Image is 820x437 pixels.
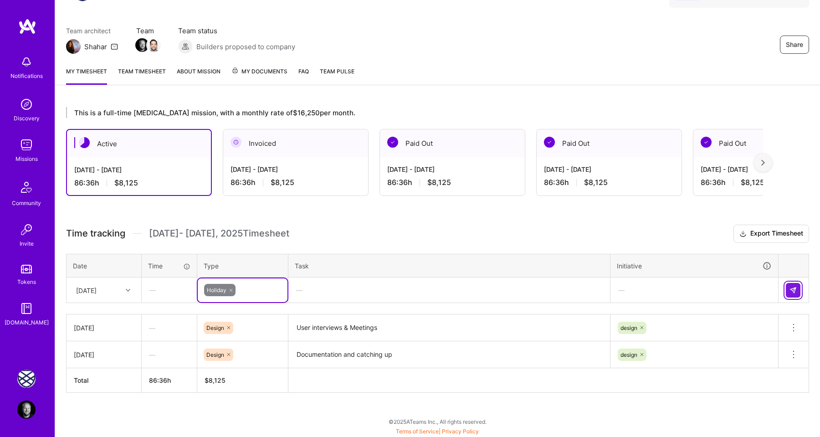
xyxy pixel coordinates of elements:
[67,368,142,393] th: Total
[135,38,149,52] img: Team Member Avatar
[126,288,130,293] i: icon Chevron
[142,316,197,340] div: —
[206,324,224,331] span: Design
[223,129,368,157] div: Invoiced
[620,351,637,358] span: design
[66,39,81,54] img: Team Architect
[76,285,97,295] div: [DATE]
[18,18,36,35] img: logo
[207,287,226,293] span: Holiday
[701,137,712,148] img: Paid Out
[298,67,309,85] a: FAQ
[142,278,196,302] div: —
[289,315,609,340] textarea: User interviews & Meetings
[231,178,361,187] div: 86:36 h
[111,43,118,50] i: icon Mail
[17,370,36,388] img: Charlie Health: Team for Mental Health Support
[789,287,797,294] img: Submit
[537,129,682,157] div: Paid Out
[387,178,518,187] div: 86:36 h
[67,254,142,278] th: Date
[136,37,148,53] a: Team Member Avatar
[177,67,220,85] a: About Mission
[66,228,125,239] span: Time tracking
[149,228,289,239] span: [DATE] - [DATE] , 2025 Timesheet
[17,277,36,287] div: Tokens
[15,370,38,388] a: Charlie Health: Team for Mental Health Support
[142,343,197,367] div: —
[289,342,609,367] textarea: Documentation and catching up
[231,137,241,148] img: Invoiced
[17,136,36,154] img: teamwork
[288,254,610,278] th: Task
[786,40,803,49] span: Share
[136,26,160,36] span: Team
[74,350,134,360] div: [DATE]
[761,159,765,166] img: right
[231,67,287,85] a: My Documents
[84,42,107,51] div: Shahar
[320,68,354,75] span: Team Pulse
[231,67,287,77] span: My Documents
[231,165,361,174] div: [DATE] - [DATE]
[21,265,32,273] img: tokens
[387,137,398,148] img: Paid Out
[427,178,451,187] span: $8,125
[544,178,674,187] div: 86:36 h
[5,318,49,327] div: [DOMAIN_NAME]
[271,178,294,187] span: $8,125
[148,37,160,53] a: Team Member Avatar
[118,67,166,85] a: Team timesheet
[12,198,41,208] div: Community
[739,229,747,239] i: icon Download
[178,39,193,54] img: Builders proposed to company
[196,42,295,51] span: Builders proposed to company
[114,178,138,188] span: $8,125
[380,129,525,157] div: Paid Out
[741,178,764,187] span: $8,125
[620,324,637,331] span: design
[289,278,610,302] div: —
[17,221,36,239] img: Invite
[584,178,608,187] span: $8,125
[66,26,118,36] span: Team architect
[396,428,439,435] a: Terms of Service
[396,428,479,435] span: |
[17,53,36,71] img: bell
[15,176,37,198] img: Community
[544,165,674,174] div: [DATE] - [DATE]
[15,401,38,419] a: User Avatar
[544,137,555,148] img: Paid Out
[14,113,40,123] div: Discovery
[197,368,288,393] th: $8,125
[66,107,763,118] div: This is a full-time [MEDICAL_DATA] mission, with a monthly rate of $16,250 per month.
[206,351,224,358] span: Design
[178,26,295,36] span: Team status
[442,428,479,435] a: Privacy Policy
[66,67,107,85] a: My timesheet
[387,165,518,174] div: [DATE] - [DATE]
[17,299,36,318] img: guide book
[55,410,820,433] div: © 2025 ATeams Inc., All rights reserved.
[17,401,36,419] img: User Avatar
[67,130,211,158] div: Active
[611,278,778,302] div: —
[320,67,354,85] a: Team Pulse
[148,261,190,271] div: Time
[10,71,43,81] div: Notifications
[617,261,772,271] div: Initiative
[74,165,204,175] div: [DATE] - [DATE]
[74,178,204,188] div: 86:36 h
[79,137,90,148] img: Active
[780,36,809,54] button: Share
[74,323,134,333] div: [DATE]
[20,239,34,248] div: Invite
[15,154,38,164] div: Missions
[733,225,809,243] button: Export Timesheet
[17,95,36,113] img: discovery
[142,368,197,393] th: 86:36h
[786,283,801,298] div: null
[147,38,161,52] img: Team Member Avatar
[197,254,288,278] th: Type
